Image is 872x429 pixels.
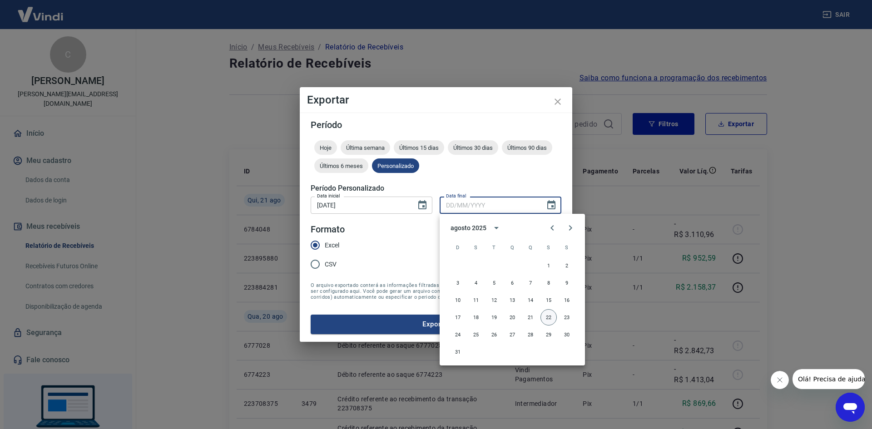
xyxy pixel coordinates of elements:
button: 3 [450,275,466,291]
button: 19 [486,309,502,325]
button: 23 [559,309,575,325]
button: 2 [559,257,575,274]
span: domingo [450,238,466,256]
label: Data inicial [317,192,340,199]
span: quinta-feira [522,238,539,256]
span: Últimos 6 meses [314,163,368,169]
button: 30 [559,326,575,343]
span: Última semana [341,144,390,151]
button: 13 [504,292,520,308]
span: Olá! Precisa de ajuda? [5,6,76,14]
button: 18 [468,309,484,325]
span: Excel [325,241,339,250]
span: sexta-feira [540,238,557,256]
div: Últimos 90 dias [502,140,552,155]
legend: Formato [311,223,345,236]
span: Personalizado [372,163,419,169]
span: CSV [325,260,337,269]
button: 8 [540,275,557,291]
button: 28 [522,326,539,343]
span: terça-feira [486,238,502,256]
span: sábado [559,238,575,256]
button: 4 [468,275,484,291]
span: Últimos 15 dias [394,144,444,151]
button: Exportar [311,315,561,334]
button: Previous month [543,219,561,237]
button: Choose date, selected date is 18 de ago de 2025 [413,196,431,214]
input: DD/MM/YYYY [440,197,539,213]
button: calendar view is open, switch to year view [489,220,504,236]
button: 9 [559,275,575,291]
iframe: Mensagem da empresa [793,369,865,389]
button: 11 [468,292,484,308]
button: 14 [522,292,539,308]
span: segunda-feira [468,238,484,256]
h4: Exportar [307,94,565,105]
div: Última semana [341,140,390,155]
div: Hoje [314,140,337,155]
button: 26 [486,326,502,343]
button: 7 [522,275,539,291]
div: Últimos 15 dias [394,140,444,155]
span: quarta-feira [504,238,520,256]
span: Últimos 90 dias [502,144,552,151]
iframe: Fechar mensagem [771,371,789,389]
button: 5 [486,275,502,291]
div: agosto 2025 [451,223,486,233]
iframe: Botão para abrir a janela de mensagens [836,393,865,422]
button: 21 [522,309,539,325]
h5: Período [311,120,561,129]
button: Next month [561,219,580,237]
label: Data final [446,192,466,199]
div: Últimos 30 dias [448,140,498,155]
button: 17 [450,309,466,325]
button: Choose date [542,196,560,214]
span: O arquivo exportado conterá as informações filtradas na tela anterior com exceção do período que ... [311,282,561,300]
button: 27 [504,326,520,343]
span: Hoje [314,144,337,151]
div: Personalizado [372,158,419,173]
button: 12 [486,292,502,308]
button: 22 [540,309,557,325]
button: 25 [468,326,484,343]
button: 20 [504,309,520,325]
span: Últimos 30 dias [448,144,498,151]
button: 31 [450,344,466,360]
button: 24 [450,326,466,343]
button: 6 [504,275,520,291]
button: 10 [450,292,466,308]
div: Últimos 6 meses [314,158,368,173]
button: close [547,91,569,113]
input: DD/MM/YYYY [311,197,410,213]
button: 29 [540,326,557,343]
button: 1 [540,257,557,274]
button: 15 [540,292,557,308]
h5: Período Personalizado [311,184,561,193]
button: 16 [559,292,575,308]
